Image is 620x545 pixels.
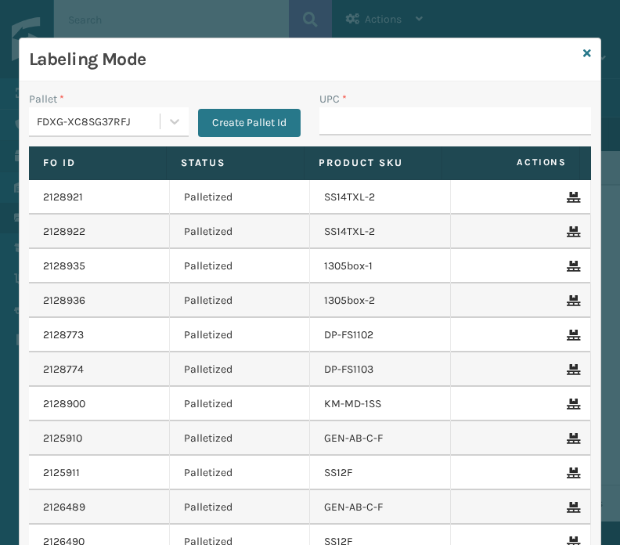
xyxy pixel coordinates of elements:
a: 2128922 [43,224,85,240]
td: DP-FS1103 [310,352,451,387]
td: GEN-AB-C-F [310,490,451,525]
i: Remove From Pallet [567,226,576,237]
td: KM-MD-1SS [310,387,451,421]
td: Palletized [170,421,311,456]
td: Palletized [170,215,311,249]
label: UPC [319,91,347,107]
i: Remove From Pallet [567,295,576,306]
i: Remove From Pallet [567,433,576,444]
a: 2128935 [43,258,85,274]
a: 2128774 [43,362,84,377]
a: 2126489 [43,500,85,515]
td: SS12F [310,456,451,490]
i: Remove From Pallet [567,261,576,272]
td: Palletized [170,249,311,283]
span: Actions [447,150,576,175]
td: SS14TXL-2 [310,215,451,249]
td: Palletized [170,283,311,318]
td: Palletized [170,180,311,215]
div: FDXG-XC8SG37RFJ [37,114,161,130]
h3: Labeling Mode [29,48,577,71]
td: Palletized [170,387,311,421]
td: 1305box-2 [310,283,451,318]
td: Palletized [170,456,311,490]
i: Remove From Pallet [567,399,576,410]
a: 2125910 [43,431,82,446]
label: Product SKU [319,156,427,170]
td: SS14TXL-2 [310,180,451,215]
td: Palletized [170,352,311,387]
td: Palletized [170,318,311,352]
button: Create Pallet Id [198,109,301,137]
label: Pallet [29,91,64,107]
i: Remove From Pallet [567,364,576,375]
i: Remove From Pallet [567,192,576,203]
a: 2128900 [43,396,85,412]
td: Palletized [170,490,311,525]
i: Remove From Pallet [567,467,576,478]
label: Status [181,156,290,170]
i: Remove From Pallet [567,502,576,513]
td: DP-FS1102 [310,318,451,352]
label: Fo Id [43,156,152,170]
a: 2128936 [43,293,85,309]
a: 2128773 [43,327,84,343]
td: GEN-AB-C-F [310,421,451,456]
i: Remove From Pallet [567,330,576,341]
a: 2128921 [43,189,83,205]
a: 2125911 [43,465,80,481]
td: 1305box-1 [310,249,451,283]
